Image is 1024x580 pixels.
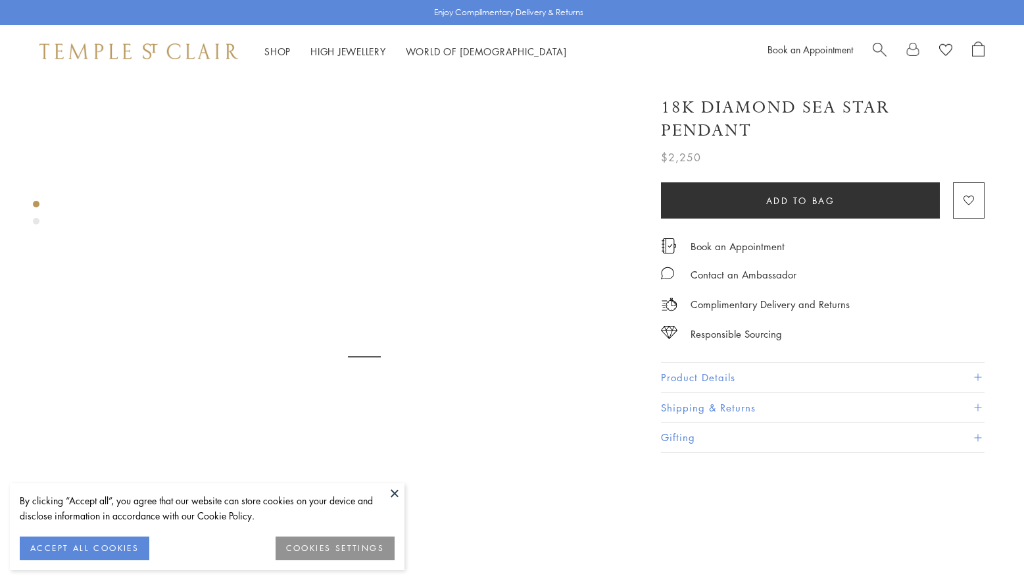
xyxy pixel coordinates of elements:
img: icon_appointment.svg [661,238,677,253]
a: View Wishlist [939,41,952,61]
img: icon_sourcing.svg [661,326,677,339]
p: Enjoy Complimentary Delivery & Returns [434,6,583,19]
img: icon_delivery.svg [661,296,677,313]
a: Book an Appointment [768,43,853,56]
button: Gifting [661,423,985,452]
button: ACCEPT ALL COOKIES [20,537,149,560]
iframe: Gorgias live chat messenger [958,518,1011,567]
div: Product gallery navigation [33,198,39,235]
a: Book an Appointment [691,239,785,253]
span: $2,250 [661,149,701,166]
button: Shipping & Returns [661,393,985,423]
span: Add to bag [766,194,835,208]
a: ShopShop [264,45,291,58]
div: Responsible Sourcing [691,326,782,342]
button: COOKIES SETTINGS [276,537,395,560]
a: High JewelleryHigh Jewellery [310,45,386,58]
a: Open Shopping Bag [972,41,985,61]
nav: Main navigation [264,43,567,60]
div: By clicking “Accept all”, you agree that our website can store cookies on your device and disclos... [20,493,395,523]
h1: 18K Diamond Sea Star Pendant [661,96,985,142]
button: Add to bag [661,182,940,219]
img: Temple St. Clair [39,43,238,59]
button: Product Details [661,363,985,392]
p: Complimentary Delivery and Returns [691,296,850,313]
a: World of [DEMOGRAPHIC_DATA]World of [DEMOGRAPHIC_DATA] [406,45,567,58]
img: MessageIcon-01_2.svg [661,267,674,280]
a: Search [873,41,887,61]
div: Contact an Ambassador [691,267,796,283]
